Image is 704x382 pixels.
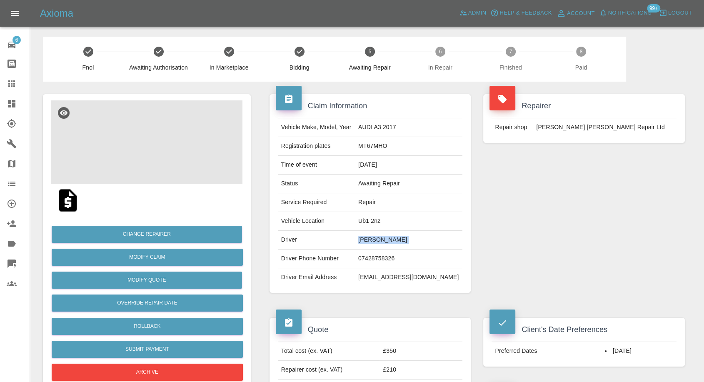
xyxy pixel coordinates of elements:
button: Rollback [52,318,243,335]
li: [DATE] [605,347,673,355]
td: Preferred Dates [492,342,602,360]
td: Service Required [278,193,355,212]
span: Help & Feedback [499,8,552,18]
span: 6 [12,36,21,44]
td: Vehicle Location [278,212,355,231]
span: Awaiting Authorisation [127,63,190,72]
td: Repair shop [492,118,533,137]
text: 7 [509,49,512,55]
td: Driver [278,231,355,250]
button: Notifications [597,7,654,20]
td: Status [278,175,355,193]
text: 6 [439,49,442,55]
td: Ub1 2nz [355,212,462,231]
span: Fnol [56,63,120,72]
span: 99+ [647,4,660,12]
h4: Repairer [489,100,679,112]
td: MT67MHO [355,137,462,156]
h4: Claim Information [276,100,465,112]
h5: Axioma [40,7,73,20]
td: [DATE] [355,156,462,175]
span: Bidding [267,63,331,72]
span: Awaiting Repair [338,63,402,72]
td: 07428758326 [355,250,462,268]
span: Account [567,9,595,18]
button: Open drawer [5,3,25,23]
img: qt_1Ry0QpA4aDea5wMjDvWvUKQk [55,187,81,214]
button: Change Repairer [52,226,242,243]
img: 528274fc-8684-4833-b098-6be5dbf1f462 [51,100,242,184]
td: Vehicle Make, Model, Year [278,118,355,137]
h4: Quote [276,324,465,335]
td: £350 [379,342,462,361]
h4: Client's Date Preferences [489,324,679,335]
span: In Marketplace [197,63,261,72]
td: Time of event [278,156,355,175]
span: Logout [668,8,692,18]
a: Admin [457,7,489,20]
td: Repair [355,193,462,212]
span: In Repair [408,63,472,72]
span: Admin [468,8,487,18]
button: Modify Quote [52,272,242,289]
span: Finished [479,63,542,72]
button: Archive [52,364,243,381]
td: Total cost (ex. VAT) [278,342,380,361]
button: Logout [657,7,694,20]
text: 5 [368,49,371,55]
td: Repairer cost (ex. VAT) [278,361,380,380]
td: Driver Email Address [278,268,355,287]
button: Submit Payment [52,341,243,358]
td: [PERSON_NAME] [355,231,462,250]
td: £210 [379,361,462,380]
td: [EMAIL_ADDRESS][DOMAIN_NAME] [355,268,462,287]
td: Registration plates [278,137,355,156]
td: Awaiting Repair [355,175,462,193]
td: Driver Phone Number [278,250,355,268]
a: Account [554,7,597,20]
a: Modify Claim [52,249,243,266]
td: AUDI A3 2017 [355,118,462,137]
span: Notifications [608,8,652,18]
span: Paid [549,63,613,72]
button: Override Repair Date [52,295,243,312]
button: Help & Feedback [488,7,554,20]
td: [PERSON_NAME] [PERSON_NAME] Repair Ltd [533,118,677,137]
text: 8 [580,49,583,55]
